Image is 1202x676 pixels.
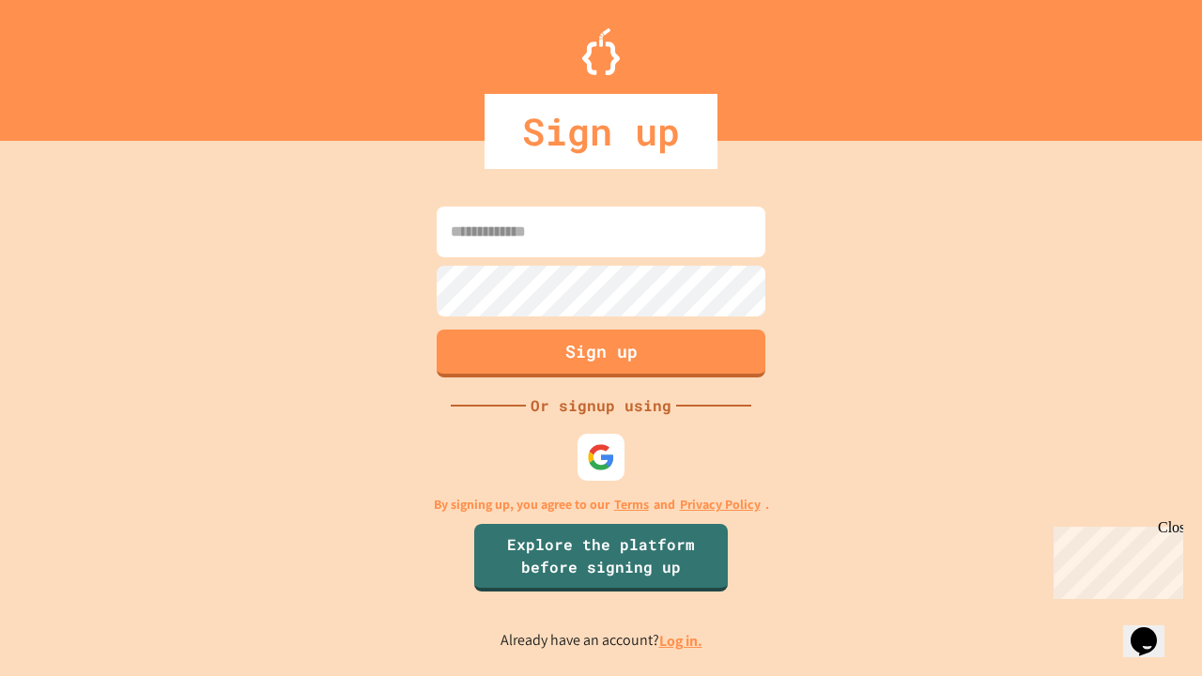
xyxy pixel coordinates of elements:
[474,524,728,591] a: Explore the platform before signing up
[680,495,761,515] a: Privacy Policy
[614,495,649,515] a: Terms
[434,495,769,515] p: By signing up, you agree to our and .
[8,8,130,119] div: Chat with us now!Close
[659,631,702,651] a: Log in.
[526,394,676,417] div: Or signup using
[1046,519,1183,599] iframe: chat widget
[485,94,717,169] div: Sign up
[1123,601,1183,657] iframe: chat widget
[587,443,615,471] img: google-icon.svg
[437,330,765,377] button: Sign up
[582,28,620,75] img: Logo.svg
[501,629,702,653] p: Already have an account?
